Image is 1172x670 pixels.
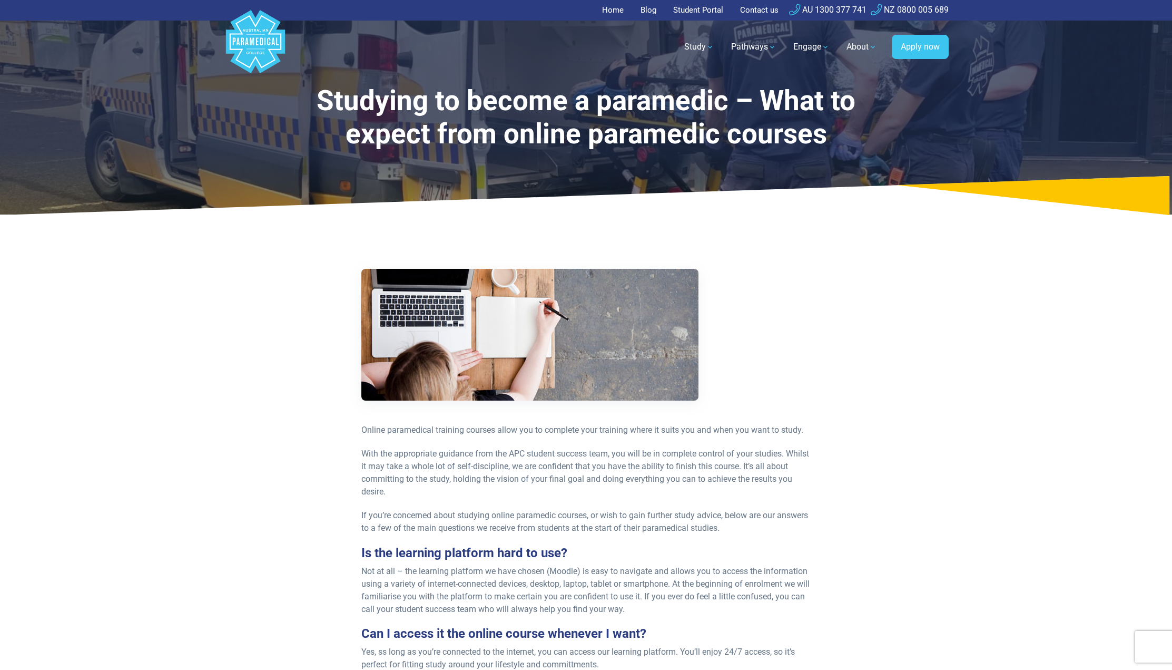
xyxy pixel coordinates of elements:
img: online paramedic courses [361,269,698,401]
a: Apply now [892,35,949,59]
p: Not at all – the learning platform we have chosen (Moodle) is easy to navigate and allows you to ... [361,565,811,616]
p: With the appropriate guidance from the APC student success team, you will be in complete control ... [361,448,811,498]
a: Pathways [725,32,783,62]
a: Engage [787,32,836,62]
p: Online paramedical training courses allow you to complete your training where it suits you and wh... [361,424,811,436]
a: About [840,32,883,62]
h3: Is the learning platform hard to use? [361,546,811,561]
a: AU 1300 377 741 [789,5,866,15]
a: NZ 0800 005 689 [871,5,949,15]
p: If you’re concerned about studying online paramedic courses, or wish to gain further study advice... [361,509,811,535]
h1: Studying to become a paramedic – What to expect from online paramedic courses [314,84,858,151]
a: Study [678,32,721,62]
a: Australian Paramedical College [224,21,287,74]
h3: Can I access it the online course whenever I want? [361,626,811,642]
